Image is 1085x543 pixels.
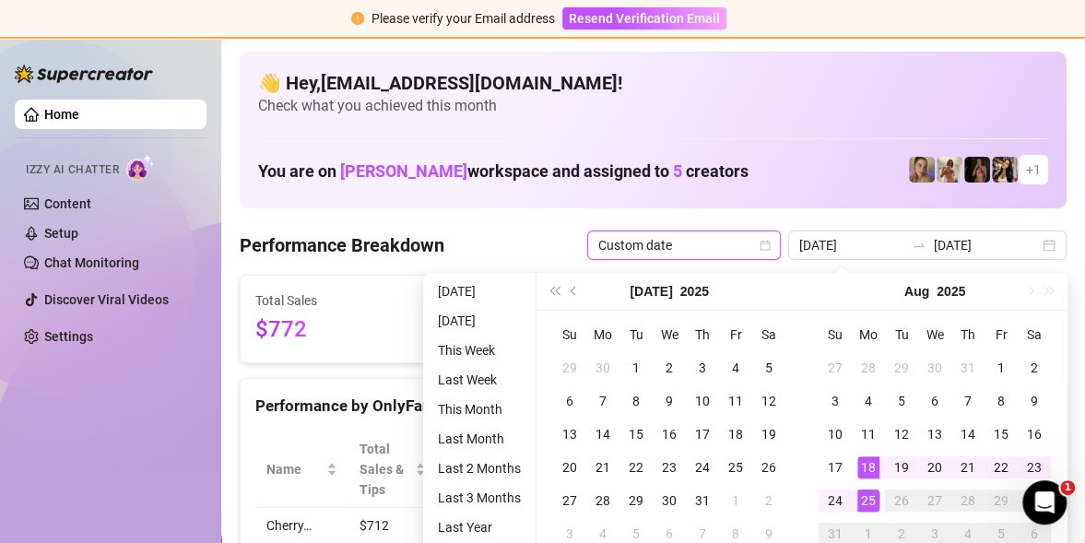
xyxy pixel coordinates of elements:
div: 29 [890,357,913,379]
th: Fr [719,318,752,351]
div: 14 [592,423,614,445]
div: 14 [957,423,979,445]
td: 2025-08-26 [885,484,918,517]
td: 2025-07-10 [686,384,719,418]
td: 2025-07-31 [686,484,719,517]
td: 2025-08-12 [885,418,918,451]
span: Custom date [598,231,770,259]
td: 2025-07-27 [819,351,852,384]
h1: You are on workspace and assigned to creators [258,161,749,182]
td: 2025-07-24 [686,451,719,484]
div: 17 [824,456,846,478]
img: Green [937,157,962,183]
div: 12 [890,423,913,445]
span: Resend Verification Email [569,11,720,26]
td: 2025-08-06 [918,384,951,418]
td: 2025-06-29 [553,351,586,384]
td: 2025-07-09 [653,384,686,418]
div: 6 [924,390,946,412]
div: 9 [1023,390,1045,412]
div: 4 [857,390,879,412]
td: 2025-08-05 [885,384,918,418]
td: 2025-07-31 [951,351,985,384]
td: 2025-07-20 [553,451,586,484]
div: 16 [658,423,680,445]
li: [DATE] [430,310,528,332]
button: Choose a month [630,273,672,310]
span: Izzy AI Chatter [26,161,119,179]
div: 3 [824,390,846,412]
td: 2025-07-07 [586,384,619,418]
div: 29 [625,490,647,512]
li: Last Month [430,428,528,450]
img: AI Chatter [126,154,155,181]
th: Mo [852,318,885,351]
div: 30 [924,357,946,379]
td: 2025-08-11 [852,418,885,451]
td: 2025-08-13 [918,418,951,451]
div: 29 [990,490,1012,512]
li: Last 3 Months [430,487,528,509]
div: 7 [592,390,614,412]
div: 6 [559,390,581,412]
td: 2025-08-20 [918,451,951,484]
div: Please verify your Email address [371,8,555,29]
td: 2025-07-18 [719,418,752,451]
h4: Performance Breakdown [240,232,444,258]
div: 27 [924,490,946,512]
th: We [653,318,686,351]
td: 2025-07-28 [586,484,619,517]
span: Check what you achieved this month [258,96,1048,116]
button: Last year (Control + left) [544,273,564,310]
th: Sa [1018,318,1051,351]
td: 2025-07-05 [752,351,785,384]
td: 2025-07-12 [752,384,785,418]
td: 2025-08-17 [819,451,852,484]
div: 18 [857,456,879,478]
div: 22 [990,456,1012,478]
td: 2025-08-25 [852,484,885,517]
div: 27 [559,490,581,512]
td: 2025-07-06 [553,384,586,418]
a: Content [44,196,91,211]
th: Th [951,318,985,351]
div: 7 [957,390,979,412]
td: 2025-08-23 [1018,451,1051,484]
td: 2025-07-01 [619,351,653,384]
td: 2025-08-03 [819,384,852,418]
div: 13 [924,423,946,445]
td: 2025-08-02 [752,484,785,517]
a: Settings [44,329,93,344]
a: Chat Monitoring [44,255,139,270]
td: 2025-08-28 [951,484,985,517]
th: Total Sales & Tips [348,431,437,508]
img: the_bohema [964,157,990,183]
td: 2025-08-22 [985,451,1018,484]
td: 2025-08-21 [951,451,985,484]
div: 8 [990,390,1012,412]
td: 2025-07-16 [653,418,686,451]
button: Choose a year [680,273,709,310]
th: We [918,318,951,351]
button: Resend Verification Email [562,7,726,30]
td: 2025-07-25 [719,451,752,484]
div: 9 [658,390,680,412]
th: Fr [985,318,1018,351]
th: Su [553,318,586,351]
div: 25 [857,490,879,512]
div: 29 [559,357,581,379]
td: 2025-07-27 [553,484,586,517]
td: 2025-08-15 [985,418,1018,451]
a: Discover Viral Videos [44,292,169,307]
div: 4 [725,357,747,379]
td: 2025-07-26 [752,451,785,484]
li: [DATE] [430,280,528,302]
td: 2025-08-14 [951,418,985,451]
td: 2025-08-29 [985,484,1018,517]
div: 19 [758,423,780,445]
td: 2025-06-30 [586,351,619,384]
div: 16 [1023,423,1045,445]
div: 30 [592,357,614,379]
div: 20 [559,456,581,478]
div: 31 [957,357,979,379]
